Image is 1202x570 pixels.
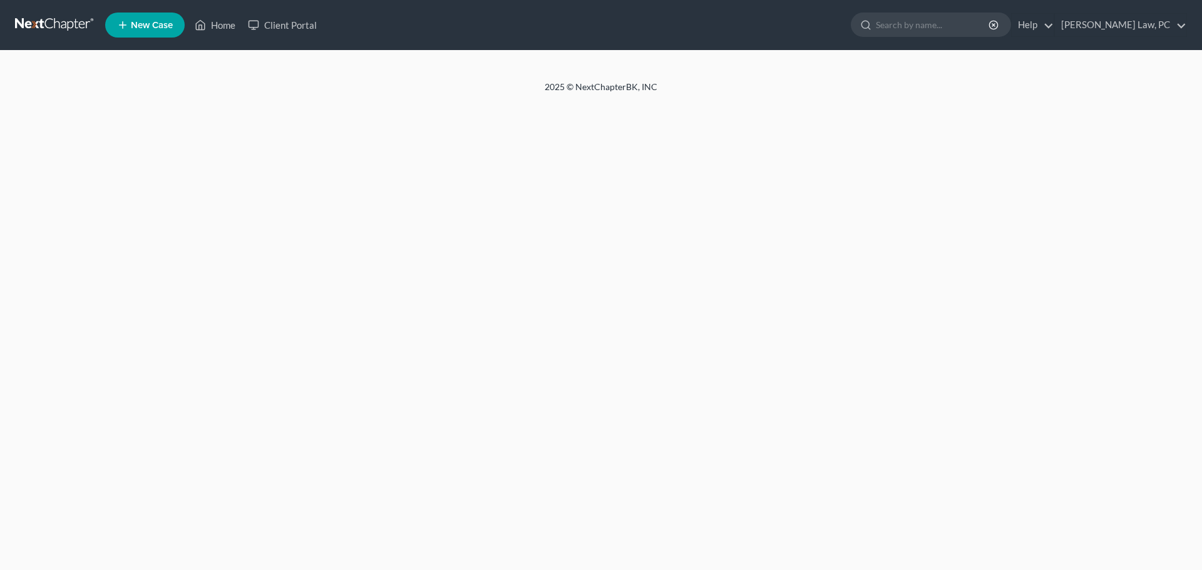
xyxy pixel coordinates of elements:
[244,81,958,103] div: 2025 © NextChapterBK, INC
[242,14,323,36] a: Client Portal
[876,13,990,36] input: Search by name...
[1012,14,1054,36] a: Help
[131,21,173,30] span: New Case
[1055,14,1186,36] a: [PERSON_NAME] Law, PC
[188,14,242,36] a: Home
